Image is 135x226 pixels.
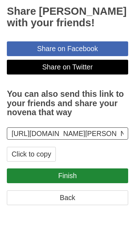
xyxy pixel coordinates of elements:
[7,147,56,162] button: Click to copy
[7,90,128,117] h3: You can also send this link to your friends and share your novena that way
[7,41,128,56] a: Share on Facebook
[7,168,128,183] a: Finish
[7,6,128,29] h2: Share [PERSON_NAME] with your friends!
[7,60,128,74] a: Share on Twitter
[7,190,128,205] a: Back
